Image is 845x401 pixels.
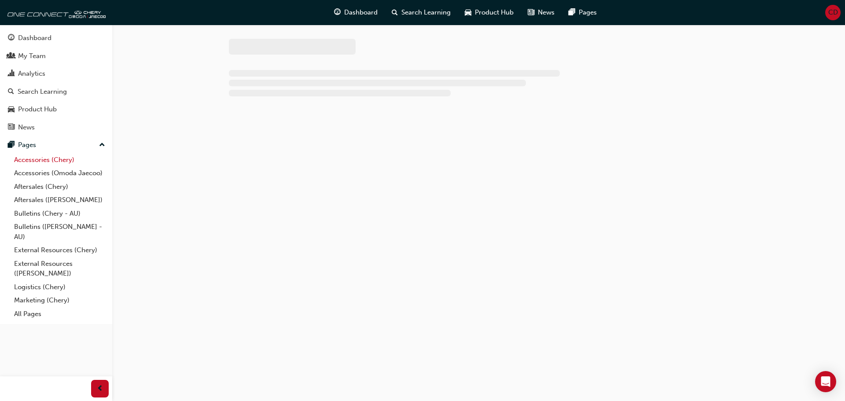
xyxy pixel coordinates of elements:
[18,122,35,132] div: News
[4,66,109,82] a: Analytics
[4,84,109,100] a: Search Learning
[8,141,15,149] span: pages-icon
[8,70,15,78] span: chart-icon
[828,7,838,18] span: CD
[579,7,597,18] span: Pages
[4,119,109,136] a: News
[18,51,46,61] div: My Team
[475,7,514,18] span: Product Hub
[344,7,378,18] span: Dashboard
[334,7,341,18] span: guage-icon
[392,7,398,18] span: search-icon
[18,140,36,150] div: Pages
[18,104,57,114] div: Product Hub
[11,166,109,180] a: Accessories (Omoda Jaecoo)
[4,4,106,21] img: oneconnect
[815,371,836,392] div: Open Intercom Messenger
[99,140,105,151] span: up-icon
[8,34,15,42] span: guage-icon
[11,220,109,243] a: Bulletins ([PERSON_NAME] - AU)
[4,101,109,118] a: Product Hub
[4,137,109,153] button: Pages
[18,33,51,43] div: Dashboard
[11,153,109,167] a: Accessories (Chery)
[458,4,521,22] a: car-iconProduct Hub
[8,88,14,96] span: search-icon
[825,5,841,20] button: CD
[521,4,562,22] a: news-iconNews
[11,207,109,221] a: Bulletins (Chery - AU)
[18,69,45,79] div: Analytics
[562,4,604,22] a: pages-iconPages
[11,280,109,294] a: Logistics (Chery)
[327,4,385,22] a: guage-iconDashboard
[8,106,15,114] span: car-icon
[11,193,109,207] a: Aftersales ([PERSON_NAME])
[528,7,534,18] span: news-icon
[385,4,458,22] a: search-iconSearch Learning
[4,30,109,46] a: Dashboard
[97,383,103,394] span: prev-icon
[401,7,451,18] span: Search Learning
[4,28,109,137] button: DashboardMy TeamAnalyticsSearch LearningProduct HubNews
[8,124,15,132] span: news-icon
[569,7,575,18] span: pages-icon
[11,257,109,280] a: External Resources ([PERSON_NAME])
[11,307,109,321] a: All Pages
[465,7,471,18] span: car-icon
[11,243,109,257] a: External Resources (Chery)
[11,180,109,194] a: Aftersales (Chery)
[11,294,109,307] a: Marketing (Chery)
[18,87,67,97] div: Search Learning
[8,52,15,60] span: people-icon
[538,7,555,18] span: News
[4,48,109,64] a: My Team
